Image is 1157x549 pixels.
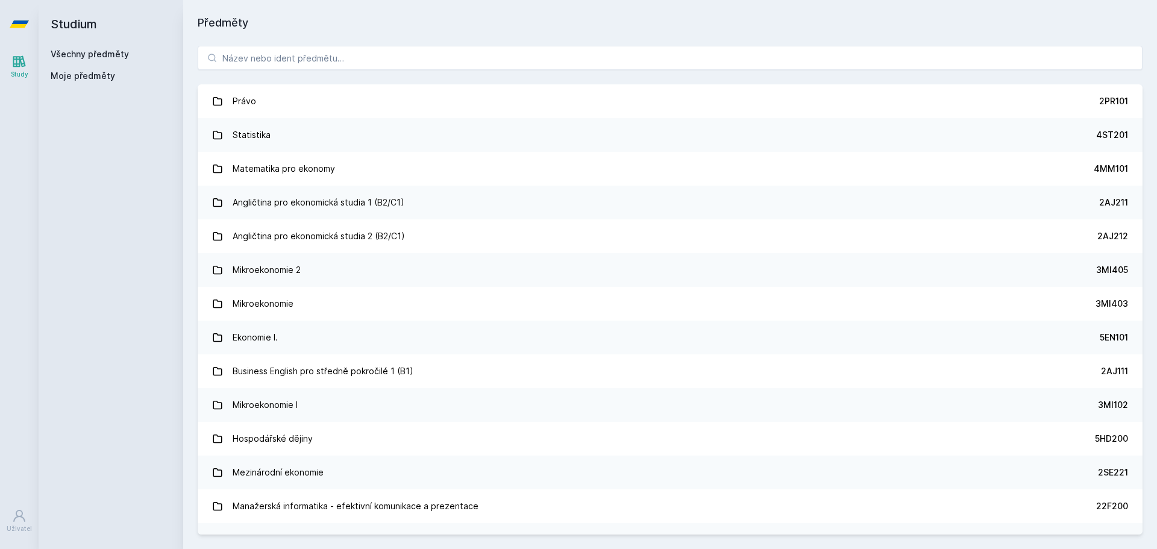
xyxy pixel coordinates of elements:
[198,118,1143,152] a: Statistika 4ST201
[1099,196,1128,209] div: 2AJ211
[1098,466,1128,478] div: 2SE221
[1094,163,1128,175] div: 4MM101
[1097,230,1128,242] div: 2AJ212
[198,321,1143,354] a: Ekonomie I. 5EN101
[233,325,278,350] div: Ekonomie I.
[11,70,28,79] div: Study
[198,46,1143,70] input: Název nebo ident předmětu…
[2,503,36,539] a: Uživatel
[7,524,32,533] div: Uživatel
[198,287,1143,321] a: Mikroekonomie 3MI403
[1096,298,1128,310] div: 3MI403
[233,190,404,215] div: Angličtina pro ekonomická studia 1 (B2/C1)
[233,494,478,518] div: Manažerská informatika - efektivní komunikace a prezentace
[1098,399,1128,411] div: 3MI102
[198,489,1143,523] a: Manažerská informatika - efektivní komunikace a prezentace 22F200
[198,253,1143,287] a: Mikroekonomie 2 3MI405
[1099,95,1128,107] div: 2PR101
[198,219,1143,253] a: Angličtina pro ekonomická studia 2 (B2/C1) 2AJ212
[233,359,413,383] div: Business English pro středně pokročilé 1 (B1)
[51,49,129,59] a: Všechny předměty
[1096,264,1128,276] div: 3MI405
[198,388,1143,422] a: Mikroekonomie I 3MI102
[233,292,293,316] div: Mikroekonomie
[233,89,256,113] div: Právo
[198,456,1143,489] a: Mezinárodní ekonomie 2SE221
[233,393,298,417] div: Mikroekonomie I
[233,157,335,181] div: Matematika pro ekonomy
[1096,129,1128,141] div: 4ST201
[233,123,271,147] div: Statistika
[198,422,1143,456] a: Hospodářské dějiny 5HD200
[233,258,301,282] div: Mikroekonomie 2
[198,14,1143,31] h1: Předměty
[51,70,115,82] span: Moje předměty
[1100,331,1128,344] div: 5EN101
[2,48,36,85] a: Study
[198,186,1143,219] a: Angličtina pro ekonomická studia 1 (B2/C1) 2AJ211
[233,460,324,485] div: Mezinárodní ekonomie
[198,354,1143,388] a: Business English pro středně pokročilé 1 (B1) 2AJ111
[1101,365,1128,377] div: 2AJ111
[233,427,313,451] div: Hospodářské dějiny
[1096,500,1128,512] div: 22F200
[198,152,1143,186] a: Matematika pro ekonomy 4MM101
[233,224,405,248] div: Angličtina pro ekonomická studia 2 (B2/C1)
[1099,534,1128,546] div: 1FU201
[1095,433,1128,445] div: 5HD200
[198,84,1143,118] a: Právo 2PR101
